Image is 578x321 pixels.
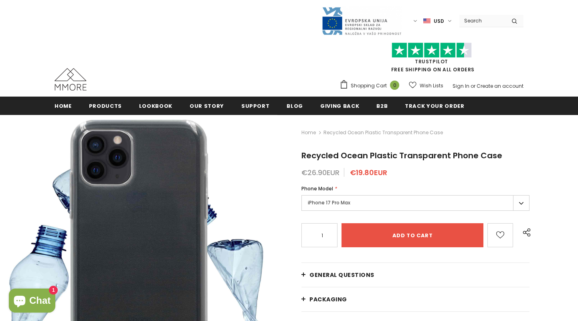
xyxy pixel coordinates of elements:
img: Trust Pilot Stars [392,42,472,58]
span: Blog [287,102,303,110]
input: Add to cart [342,223,483,247]
span: €19.80EUR [350,168,387,178]
span: €26.90EUR [301,168,340,178]
a: support [241,97,270,115]
img: MMORE Cases [55,68,87,91]
a: Sign In [453,83,469,89]
span: Wish Lists [420,82,443,90]
a: Giving back [320,97,359,115]
span: Track your order [405,102,464,110]
span: 0 [390,81,399,90]
a: Home [301,128,316,137]
a: Lookbook [139,97,172,115]
a: Wish Lists [409,79,443,93]
span: Our Story [190,102,224,110]
span: Products [89,102,122,110]
span: General Questions [309,271,374,279]
a: Home [55,97,72,115]
a: Track your order [405,97,464,115]
a: PACKAGING [301,287,529,311]
span: Giving back [320,102,359,110]
a: Blog [287,97,303,115]
inbox-online-store-chat: Shopify online store chat [6,289,58,315]
a: Trustpilot [415,58,448,65]
span: PACKAGING [309,295,347,303]
span: Home [55,102,72,110]
img: Javni Razpis [321,6,402,36]
span: Phone Model [301,185,333,192]
span: or [471,83,475,89]
span: Recycled Ocean Plastic Transparent Phone Case [323,128,443,137]
a: Our Story [190,97,224,115]
span: Lookbook [139,102,172,110]
a: Products [89,97,122,115]
span: Recycled Ocean Plastic Transparent Phone Case [301,150,502,161]
span: USD [434,17,444,25]
span: FREE SHIPPING ON ALL ORDERS [340,46,523,73]
label: iPhone 17 Pro Max [301,195,529,211]
a: Create an account [477,83,523,89]
span: B2B [376,102,388,110]
a: Shopping Cart 0 [340,80,403,92]
input: Search Site [459,15,505,26]
img: USD [423,18,430,24]
a: Javni Razpis [321,17,402,24]
a: B2B [376,97,388,115]
a: General Questions [301,263,529,287]
span: Shopping Cart [351,82,387,90]
span: support [241,102,270,110]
